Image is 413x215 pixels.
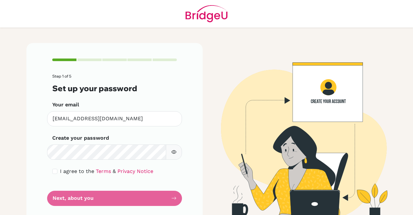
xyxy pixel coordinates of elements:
span: I agree to the [60,168,94,174]
label: Create your password [52,134,109,142]
span: & [113,168,116,174]
a: Privacy Notice [117,168,153,174]
span: Step 1 of 5 [52,74,71,79]
a: Terms [96,168,111,174]
label: Your email [52,101,79,109]
input: Insert your email* [47,111,182,126]
h3: Set up your password [52,84,177,93]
